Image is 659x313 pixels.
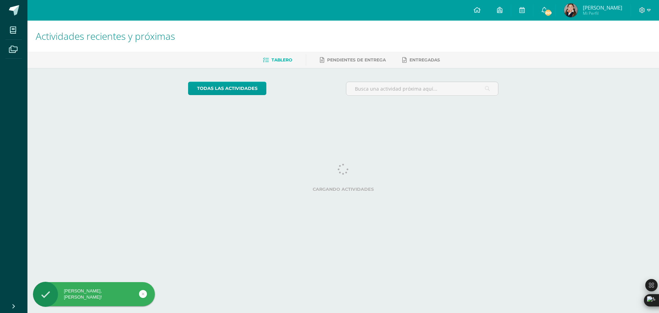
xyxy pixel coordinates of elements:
input: Busca una actividad próxima aquí... [346,82,498,95]
img: eba179e580ae4ae27af4f21db9820e60.png [564,3,578,17]
a: todas las Actividades [188,82,266,95]
div: [PERSON_NAME], [PERSON_NAME]! [33,288,155,300]
span: 209 [544,9,552,16]
span: Pendientes de entrega [327,57,386,62]
a: Tablero [263,55,292,66]
span: Mi Perfil [583,10,622,16]
span: Tablero [271,57,292,62]
a: Entregadas [402,55,440,66]
span: Entregadas [409,57,440,62]
span: Actividades recientes y próximas [36,30,175,43]
a: Pendientes de entrega [320,55,386,66]
label: Cargando actividades [188,187,499,192]
span: [PERSON_NAME] [583,4,622,11]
